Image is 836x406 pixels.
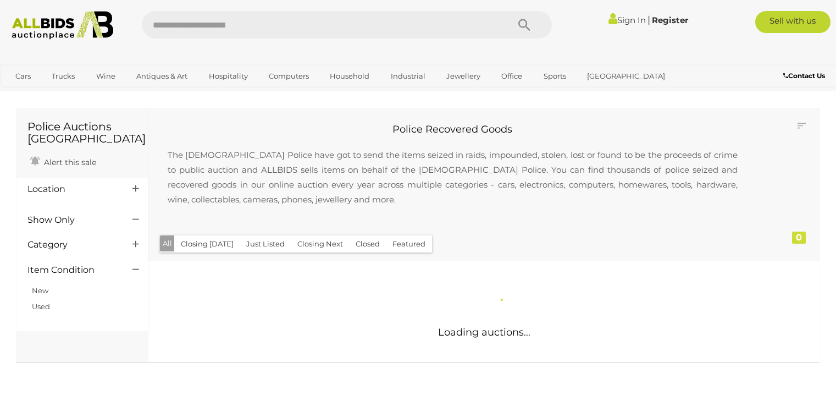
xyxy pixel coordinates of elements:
div: 0 [792,232,806,244]
a: Wine [89,67,123,85]
button: Featured [386,235,432,253]
a: Used [32,302,50,311]
button: All [160,235,175,251]
button: Closing Next [291,235,350,253]
h4: Show Only [27,215,116,225]
h2: Police Recovered Goods [157,124,749,135]
span: Alert this sale [41,157,96,167]
a: Alert this sale [27,153,99,169]
a: New [32,286,48,295]
button: Just Listed [240,235,291,253]
span: | [647,14,650,26]
a: Trucks [45,67,82,85]
button: Closing [DATE] [174,235,240,253]
a: Sell with us [755,11,831,33]
a: Sports [536,67,573,85]
h4: Category [27,240,116,250]
span: Loading auctions... [438,326,530,338]
a: Office [494,67,529,85]
a: Hospitality [202,67,255,85]
h4: Item Condition [27,265,116,275]
a: Industrial [384,67,433,85]
a: Antiques & Art [129,67,195,85]
h1: Police Auctions [GEOGRAPHIC_DATA] [27,120,137,145]
button: Search [497,11,552,39]
h4: Location [27,184,116,194]
a: Contact Us [783,70,828,82]
a: [GEOGRAPHIC_DATA] [580,67,672,85]
a: Jewellery [439,67,488,85]
a: Sign In [608,15,646,25]
a: Register [652,15,688,25]
p: The [DEMOGRAPHIC_DATA] Police have got to send the items seized in raids, impounded, stolen, lost... [157,136,749,218]
a: Cars [8,67,38,85]
button: Closed [349,235,386,253]
img: Allbids.com.au [6,11,119,40]
a: Computers [262,67,316,85]
b: Contact Us [783,72,825,80]
a: Household [323,67,377,85]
